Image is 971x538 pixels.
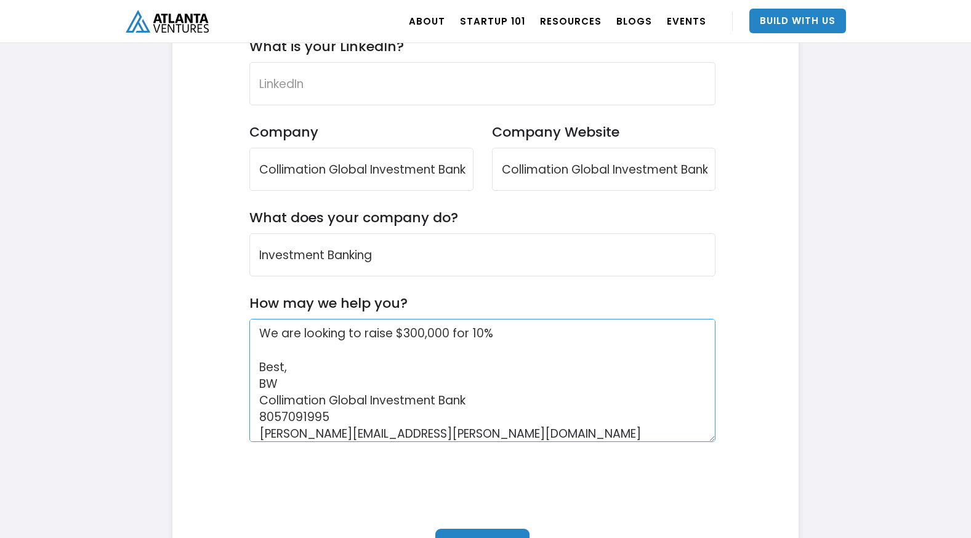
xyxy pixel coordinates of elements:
[249,295,408,311] label: How may we help you?
[249,233,716,276] input: Company Description
[616,4,652,38] a: BLOGS
[249,62,716,105] input: LinkedIn
[249,148,473,191] input: Company Name
[667,4,706,38] a: EVENTS
[409,4,445,38] a: ABOUT
[460,4,525,38] a: Startup 101
[249,124,473,140] label: Company
[249,454,437,502] iframe: reCAPTCHA
[749,9,846,33] a: Build With Us
[540,4,602,38] a: RESOURCES
[249,38,404,55] label: What is your LinkedIn?
[492,124,716,140] label: Company Website
[249,209,458,226] label: What does your company do?
[492,148,716,191] input: Company Website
